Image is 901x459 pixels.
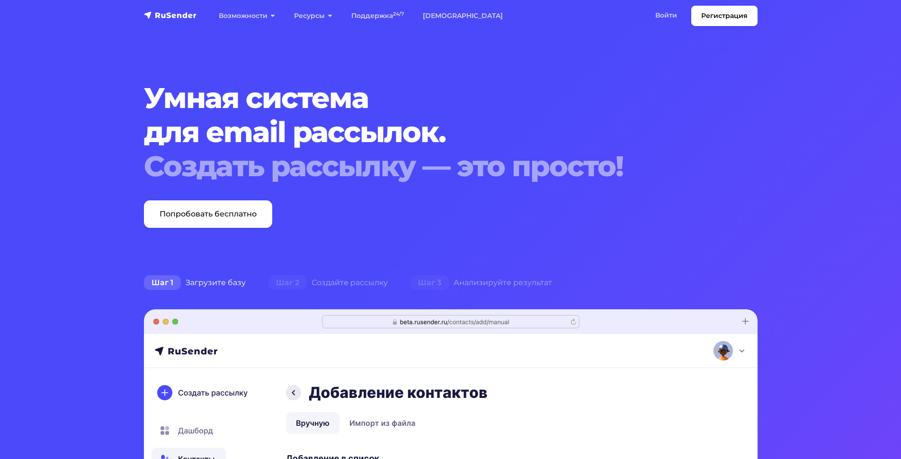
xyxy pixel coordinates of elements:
a: Ресурсы [285,6,342,26]
div: Создать рассылку — это просто! [144,149,705,183]
a: Поддержка24/7 [342,6,413,26]
a: Возможности [209,6,285,26]
div: Создайте рассылку [257,273,399,292]
img: RuSender [144,10,197,20]
sup: 24/7 [393,11,404,17]
div: Загрузите базу [133,273,257,292]
h1: Умная система для email рассылок. [144,81,705,183]
a: [DEMOGRAPHIC_DATA] [413,6,512,26]
a: Войти [646,6,687,25]
a: Попробовать бесплатно [144,200,272,228]
span: Шаг 1 [144,275,181,290]
div: Анализируйте результат [399,273,563,292]
a: Регистрация [691,6,758,26]
span: Шаг 2 [268,275,307,290]
span: Шаг 3 [410,275,449,290]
